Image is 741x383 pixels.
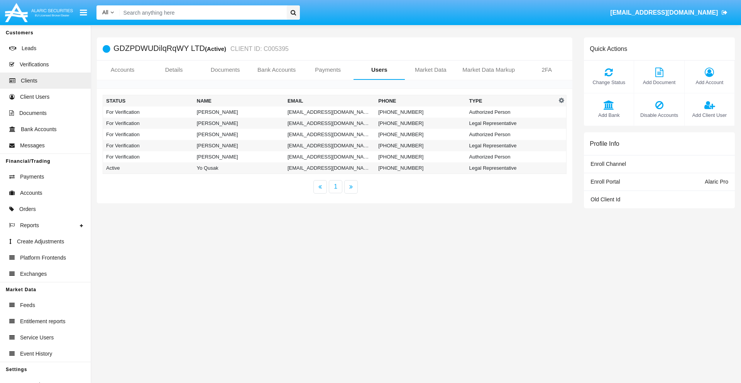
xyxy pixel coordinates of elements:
[19,109,47,117] span: Documents
[284,140,375,151] td: [EMAIL_ADDRESS][DOMAIN_NAME]
[148,61,200,79] a: Details
[590,45,627,52] h6: Quick Actions
[194,118,284,129] td: [PERSON_NAME]
[466,151,557,162] td: Authorized Person
[20,189,42,197] span: Accounts
[20,142,45,150] span: Messages
[20,270,47,278] span: Exchanges
[103,95,194,107] th: Status
[21,77,37,85] span: Clients
[405,61,456,79] a: Market Data
[284,106,375,118] td: [EMAIL_ADDRESS][DOMAIN_NAME]
[284,129,375,140] td: [EMAIL_ADDRESS][DOMAIN_NAME]
[120,5,284,20] input: Search
[20,221,39,229] span: Reports
[17,238,64,246] span: Create Adjustments
[103,106,194,118] td: For Verification
[466,95,557,107] th: Type
[4,1,74,24] img: Logo image
[588,111,630,119] span: Add Bank
[194,106,284,118] td: [PERSON_NAME]
[375,118,466,129] td: [PHONE_NUMBER]
[610,9,718,16] span: [EMAIL_ADDRESS][DOMAIN_NAME]
[194,162,284,174] td: Yo Qusak
[103,118,194,129] td: For Verification
[638,79,680,86] span: Add Document
[590,140,619,147] h6: Profile Info
[20,334,54,342] span: Service Users
[194,151,284,162] td: [PERSON_NAME]
[466,162,557,174] td: Legal Representative
[103,140,194,151] td: For Verification
[284,118,375,129] td: [EMAIL_ADDRESS][DOMAIN_NAME]
[302,61,354,79] a: Payments
[354,61,405,79] a: Users
[521,61,572,79] a: 2FA
[466,140,557,151] td: Legal Representative
[103,129,194,140] td: For Verification
[228,46,289,52] small: CLIENT ID: C005395
[466,118,557,129] td: Legal Representative
[375,95,466,107] th: Phone
[284,162,375,174] td: [EMAIL_ADDRESS][DOMAIN_NAME]
[607,2,731,24] a: [EMAIL_ADDRESS][DOMAIN_NAME]
[20,173,44,181] span: Payments
[194,129,284,140] td: [PERSON_NAME]
[588,79,630,86] span: Change Status
[20,317,66,326] span: Entitlement reports
[375,106,466,118] td: [PHONE_NUMBER]
[20,350,52,358] span: Event History
[20,254,66,262] span: Platform Frontends
[21,125,57,133] span: Bank Accounts
[375,140,466,151] td: [PHONE_NUMBER]
[689,111,731,119] span: Add Client User
[22,44,36,52] span: Leads
[113,44,289,53] h5: GDZPDWUDilqRqWY LTD
[103,162,194,174] td: Active
[20,301,35,309] span: Feeds
[194,95,284,107] th: Name
[375,162,466,174] td: [PHONE_NUMBER]
[102,9,108,15] span: All
[194,140,284,151] td: [PERSON_NAME]
[689,79,731,86] span: Add Account
[20,61,49,69] span: Verifications
[103,151,194,162] td: For Verification
[251,61,302,79] a: Bank Accounts
[284,151,375,162] td: [EMAIL_ADDRESS][DOMAIN_NAME]
[590,179,620,185] span: Enroll Portal
[456,61,521,79] a: Market Data Markup
[97,61,148,79] a: Accounts
[466,129,557,140] td: Authorized Person
[96,8,120,17] a: All
[466,106,557,118] td: Authorized Person
[375,151,466,162] td: [PHONE_NUMBER]
[19,205,36,213] span: Orders
[638,111,680,119] span: Disable Accounts
[205,44,228,53] div: (Active)
[705,179,728,185] span: Alaric Pro
[97,180,572,194] nav: paginator
[590,161,626,167] span: Enroll Channel
[590,196,620,202] span: Old Client Id
[20,93,49,101] span: Client Users
[284,95,375,107] th: Email
[375,129,466,140] td: [PHONE_NUMBER]
[200,61,251,79] a: Documents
